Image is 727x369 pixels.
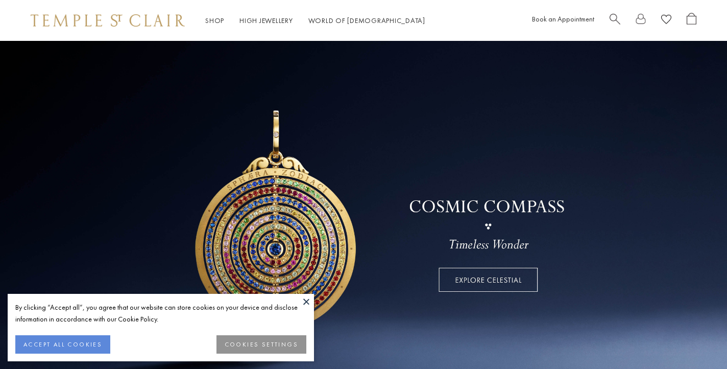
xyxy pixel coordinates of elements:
[15,302,306,325] div: By clicking “Accept all”, you agree that our website can store cookies on your device and disclos...
[687,13,696,29] a: Open Shopping Bag
[610,13,620,29] a: Search
[15,335,110,354] button: ACCEPT ALL COOKIES
[205,16,224,25] a: ShopShop
[205,14,425,27] nav: Main navigation
[532,14,594,24] a: Book an Appointment
[31,14,185,27] img: Temple St. Clair
[239,16,293,25] a: High JewelleryHigh Jewellery
[308,16,425,25] a: World of [DEMOGRAPHIC_DATA]World of [DEMOGRAPHIC_DATA]
[216,335,306,354] button: COOKIES SETTINGS
[661,13,671,29] a: View Wishlist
